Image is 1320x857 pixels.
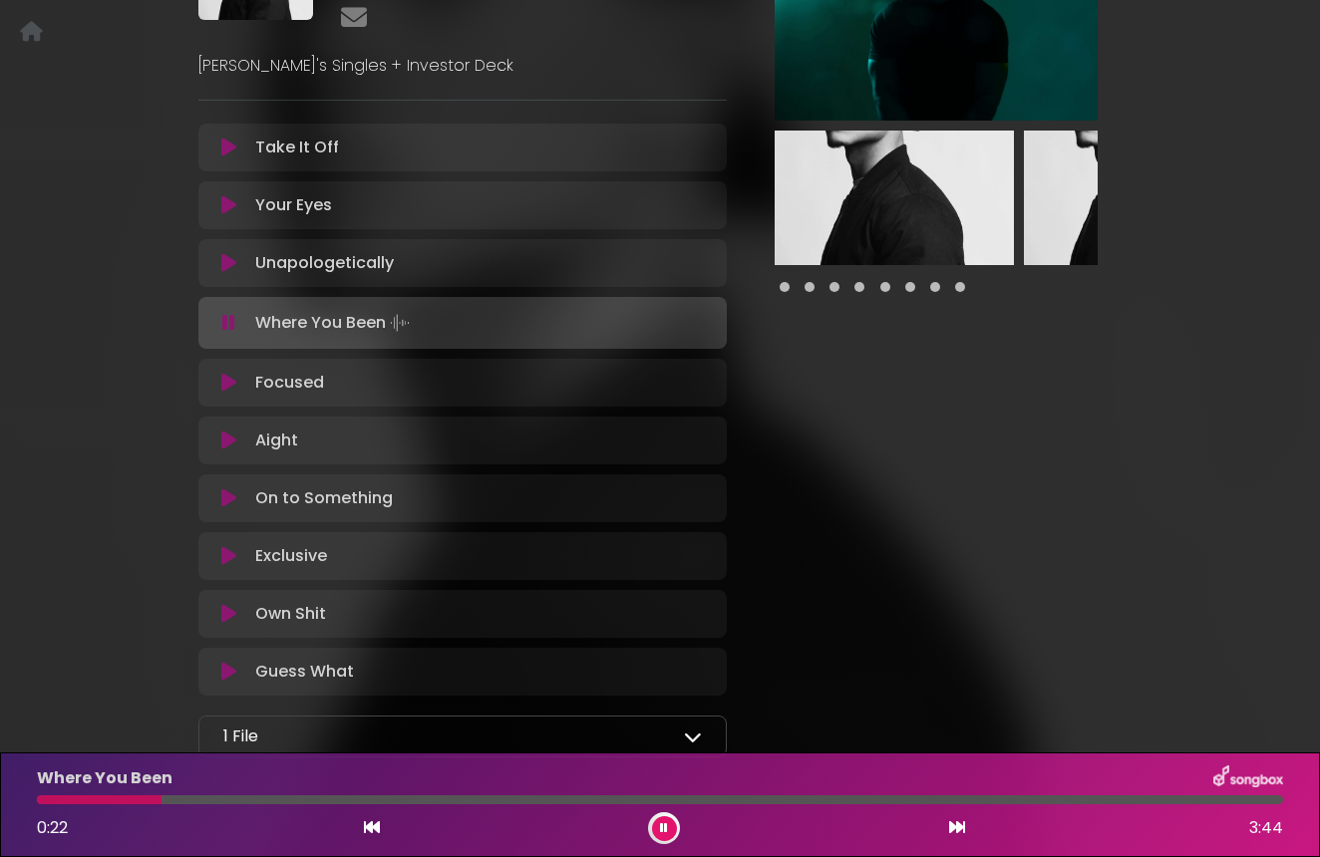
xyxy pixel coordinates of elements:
p: Unapologetically [255,251,394,275]
span: 0:22 [37,816,68,839]
img: PmhTH3C1SmyxHvaOKAj2 [1024,131,1263,265]
p: Exclusive [255,544,327,568]
p: Take It Off [255,136,339,159]
p: Where You Been [37,766,172,790]
span: 3:44 [1249,816,1283,840]
p: [PERSON_NAME]'s Singles + Investor Deck [198,54,727,78]
p: Own Shit [255,602,326,626]
p: Aight [255,428,298,452]
img: songbox-logo-white.png [1213,765,1283,791]
p: Your Eyes [255,193,332,217]
p: Focused [255,371,324,395]
p: On to Something [255,486,393,510]
img: waveform4.gif [386,309,414,337]
p: 1 File [223,724,258,748]
p: Where You Been [255,309,414,337]
p: Guess What [255,660,354,684]
img: l2CjrD1bSzOQSDzM2kr6 [775,131,1014,265]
